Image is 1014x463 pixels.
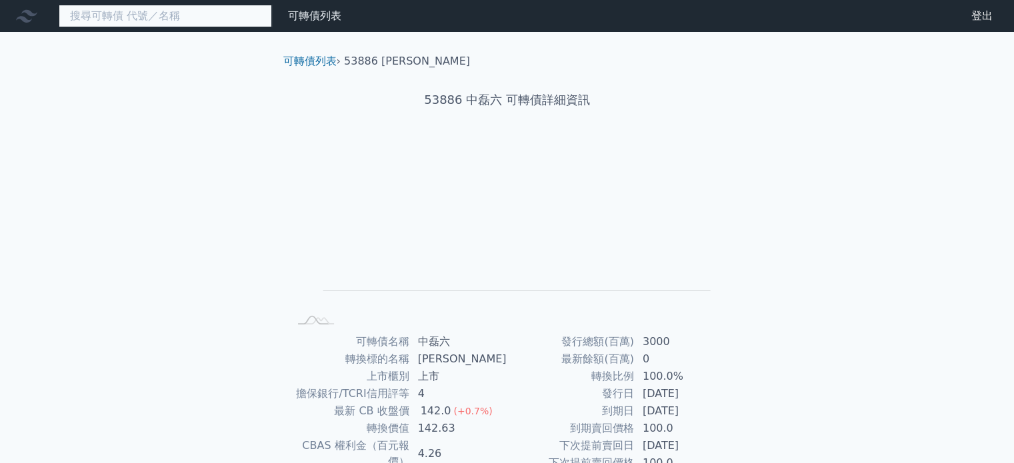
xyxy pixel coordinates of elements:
a: 登出 [961,5,1003,27]
td: [DATE] [635,402,726,420]
li: › [283,53,341,69]
li: 53886 [PERSON_NAME] [344,53,470,69]
h1: 53886 中磊六 可轉債詳細資訊 [273,91,742,109]
td: 擔保銀行/TCRI信用評等 [289,385,410,402]
div: 142.0 [418,403,454,419]
span: (+0.7%) [453,406,492,416]
td: 到期日 [507,402,635,420]
a: 可轉債列表 [288,9,341,22]
td: 3000 [635,333,726,350]
td: 可轉債名稱 [289,333,410,350]
td: [DATE] [635,385,726,402]
td: 4 [410,385,507,402]
td: [DATE] [635,437,726,454]
a: 可轉債列表 [283,55,337,67]
td: [PERSON_NAME] [410,350,507,368]
td: 發行日 [507,385,635,402]
td: 到期賣回價格 [507,420,635,437]
td: 發行總額(百萬) [507,333,635,350]
td: 100.0 [635,420,726,437]
td: 142.63 [410,420,507,437]
td: 上市櫃別 [289,368,410,385]
td: 最新餘額(百萬) [507,350,635,368]
td: 轉換價值 [289,420,410,437]
td: 0 [635,350,726,368]
td: 最新 CB 收盤價 [289,402,410,420]
td: 上市 [410,368,507,385]
td: 100.0% [635,368,726,385]
td: 中磊六 [410,333,507,350]
g: Chart [311,151,711,310]
td: 下次提前賣回日 [507,437,635,454]
td: 轉換比例 [507,368,635,385]
td: 轉換標的名稱 [289,350,410,368]
input: 搜尋可轉債 代號／名稱 [59,5,272,27]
